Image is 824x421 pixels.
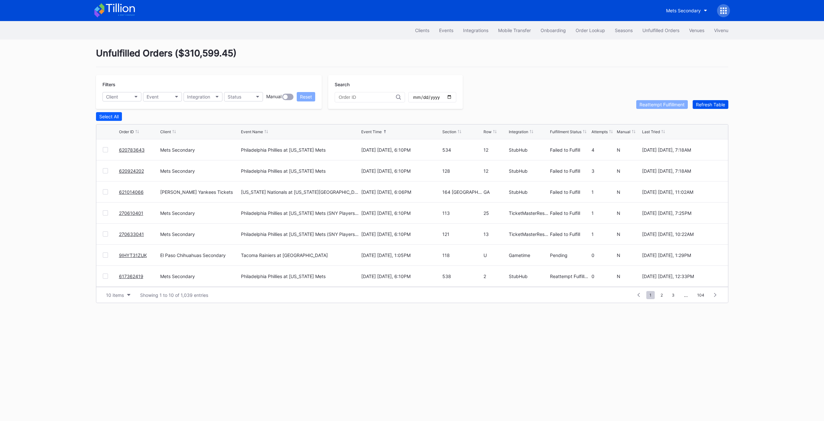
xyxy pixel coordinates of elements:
[617,252,640,258] div: N
[571,24,610,36] button: Order Lookup
[642,231,721,237] div: [DATE] [DATE], 10:22AM
[642,274,721,279] div: [DATE] [DATE], 12:33PM
[463,28,488,33] div: Integrations
[119,210,143,216] a: 270610401
[550,168,590,174] div: Failed to Fulfill
[509,274,548,279] div: StubHub
[361,231,440,237] div: [DATE] [DATE], 6:10PM
[439,28,453,33] div: Events
[484,231,507,237] div: 13
[550,252,590,258] div: Pending
[415,28,429,33] div: Clients
[591,147,615,153] div: 4
[684,24,709,36] button: Venues
[241,147,326,153] div: Philadelphia Phillies at [US_STATE] Mets
[617,274,640,279] div: N
[300,94,312,99] div: Reset
[184,92,222,101] button: Integration
[241,274,326,279] div: Philadelphia Phillies at [US_STATE] Mets
[591,189,615,195] div: 1
[99,114,119,119] div: Select All
[228,94,241,99] div: Status
[147,94,159,99] div: Event
[617,231,640,237] div: N
[617,129,630,134] div: Manual
[679,292,693,298] div: ...
[591,252,615,258] div: 0
[550,274,590,279] div: Reattempt Fulfillment
[102,92,141,101] button: Client
[442,274,482,279] div: 538
[610,24,638,36] button: Seasons
[498,28,531,33] div: Mobile Transfer
[642,210,721,216] div: [DATE] [DATE], 7:25PM
[509,210,548,216] div: TicketMasterResale
[509,231,548,237] div: TicketMasterResale
[119,147,145,153] a: 620783643
[160,210,239,216] div: Mets Secondary
[442,210,482,216] div: 113
[550,210,590,216] div: Failed to Fulfill
[106,94,118,99] div: Client
[160,129,171,134] div: Client
[102,82,315,87] div: Filters
[119,252,147,258] a: 9IHYT31ZUK
[550,129,581,134] div: Fulfillment Status
[591,274,615,279] div: 0
[639,102,685,107] div: Reattempt Fulfillment
[642,129,660,134] div: Last Tried
[484,274,507,279] div: 2
[642,168,721,174] div: [DATE] [DATE], 7:18AM
[103,291,134,299] button: 10 items
[484,147,507,153] div: 12
[484,252,507,258] div: U
[615,28,633,33] div: Seasons
[410,24,434,36] a: Clients
[434,24,458,36] button: Events
[442,147,482,153] div: 534
[160,147,239,153] div: Mets Secondary
[335,82,456,87] div: Search
[361,189,440,195] div: [DATE] [DATE], 6:06PM
[143,92,182,101] button: Event
[160,252,239,258] div: El Paso Chihuahuas Secondary
[140,292,208,298] div: Showing 1 to 10 of 1,039 entries
[484,189,507,195] div: GA
[693,100,728,109] button: Refresh Table
[361,210,440,216] div: [DATE] [DATE], 6:10PM
[536,24,571,36] a: Onboarding
[160,168,239,174] div: Mets Secondary
[119,231,144,237] a: 270633041
[119,168,144,174] a: 620924202
[642,189,721,195] div: [DATE] [DATE], 11:02AM
[642,28,679,33] div: Unfulfilled Orders
[638,24,684,36] button: Unfulfilled Orders
[493,24,536,36] button: Mobile Transfer
[361,252,440,258] div: [DATE] [DATE], 1:05PM
[458,24,493,36] button: Integrations
[617,168,640,174] div: N
[646,291,655,299] span: 1
[550,189,590,195] div: Failed to Fulfill
[241,189,360,195] div: [US_STATE] Nationals at [US_STATE][GEOGRAPHIC_DATA]
[709,24,733,36] button: Vivenu
[666,8,701,13] div: Mets Secondary
[541,28,566,33] div: Onboarding
[484,210,507,216] div: 25
[241,231,360,237] div: Philadelphia Phillies at [US_STATE] Mets (SNY Players Pins Featuring [PERSON_NAME], [PERSON_NAME]...
[484,129,492,134] div: Row
[550,147,590,153] div: Failed to Fulfill
[591,129,608,134] div: Attempts
[96,48,728,67] div: Unfulfilled Orders ( $310,599.45 )
[266,94,281,100] div: Manual
[576,28,605,33] div: Order Lookup
[119,274,143,279] a: 617362419
[696,102,725,107] div: Refresh Table
[509,189,548,195] div: StubHub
